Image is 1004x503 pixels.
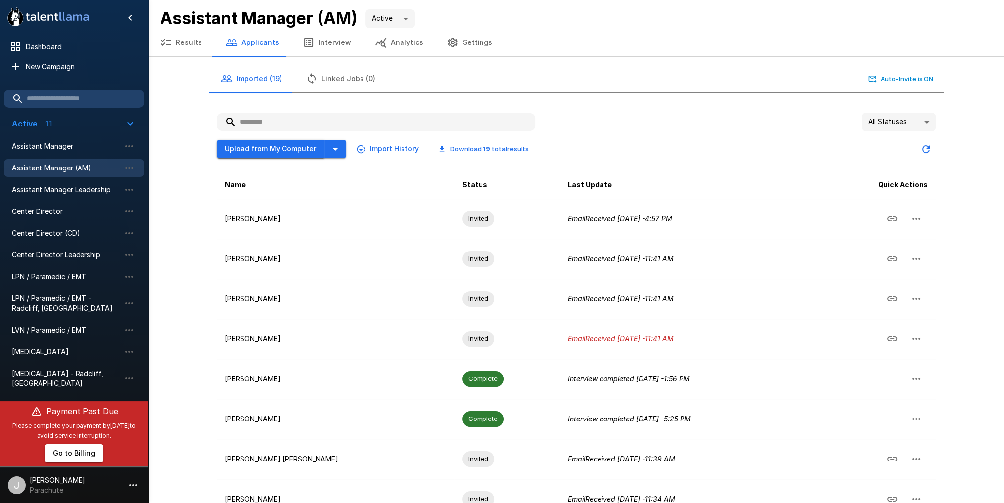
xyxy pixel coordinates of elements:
p: [PERSON_NAME] [225,294,447,304]
button: Analytics [363,29,435,56]
i: Email Received [DATE] - 11:39 AM [567,455,675,463]
b: Assistant Manager (AM) [160,8,358,28]
button: Interview [291,29,363,56]
th: Status [454,171,560,199]
p: [PERSON_NAME] [225,334,447,344]
button: Results [148,29,214,56]
button: Settings [435,29,504,56]
span: Invited [462,334,494,343]
span: Copy Interview Link [881,494,904,502]
span: Copy Interview Link [881,253,904,262]
button: Upload from My Computer [217,140,324,158]
button: Import History [354,140,423,158]
p: [PERSON_NAME] [225,254,447,264]
span: Copy Interview Link [881,454,904,462]
b: 19 [483,145,490,153]
i: Email Received [DATE] - 11:41 AM [567,335,673,343]
i: Email Received [DATE] - 4:57 PM [567,214,672,223]
span: Complete [462,414,504,423]
button: Applicants [214,29,291,56]
span: Copy Interview Link [881,334,904,342]
i: Interview completed [DATE] - 1:56 PM [567,375,689,383]
th: Quick Actions [815,171,936,199]
p: [PERSON_NAME] [225,374,447,384]
span: Copy Interview Link [881,213,904,222]
span: Invited [462,454,494,463]
i: Email Received [DATE] - 11:34 AM [567,495,675,503]
button: Updated Today - 1:55 PM [916,139,936,159]
span: Complete [462,374,504,383]
button: Auto-Invite is ON [866,71,936,86]
div: Active [365,9,415,28]
th: Name [217,171,455,199]
span: Invited [462,294,494,303]
i: Email Received [DATE] - 11:41 AM [567,254,673,263]
button: Download 19 totalresults [431,141,537,157]
button: Imported (19) [209,65,294,92]
span: Invited [462,254,494,263]
p: [PERSON_NAME] [PERSON_NAME] [225,454,447,464]
i: Email Received [DATE] - 11:41 AM [567,294,673,303]
th: Last Update [560,171,815,199]
span: Invited [462,214,494,223]
i: Interview completed [DATE] - 5:25 PM [567,415,690,423]
span: Copy Interview Link [881,293,904,302]
div: All Statuses [862,113,936,131]
p: [PERSON_NAME] [225,214,447,224]
button: Linked Jobs (0) [294,65,387,92]
p: [PERSON_NAME] [225,414,447,424]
